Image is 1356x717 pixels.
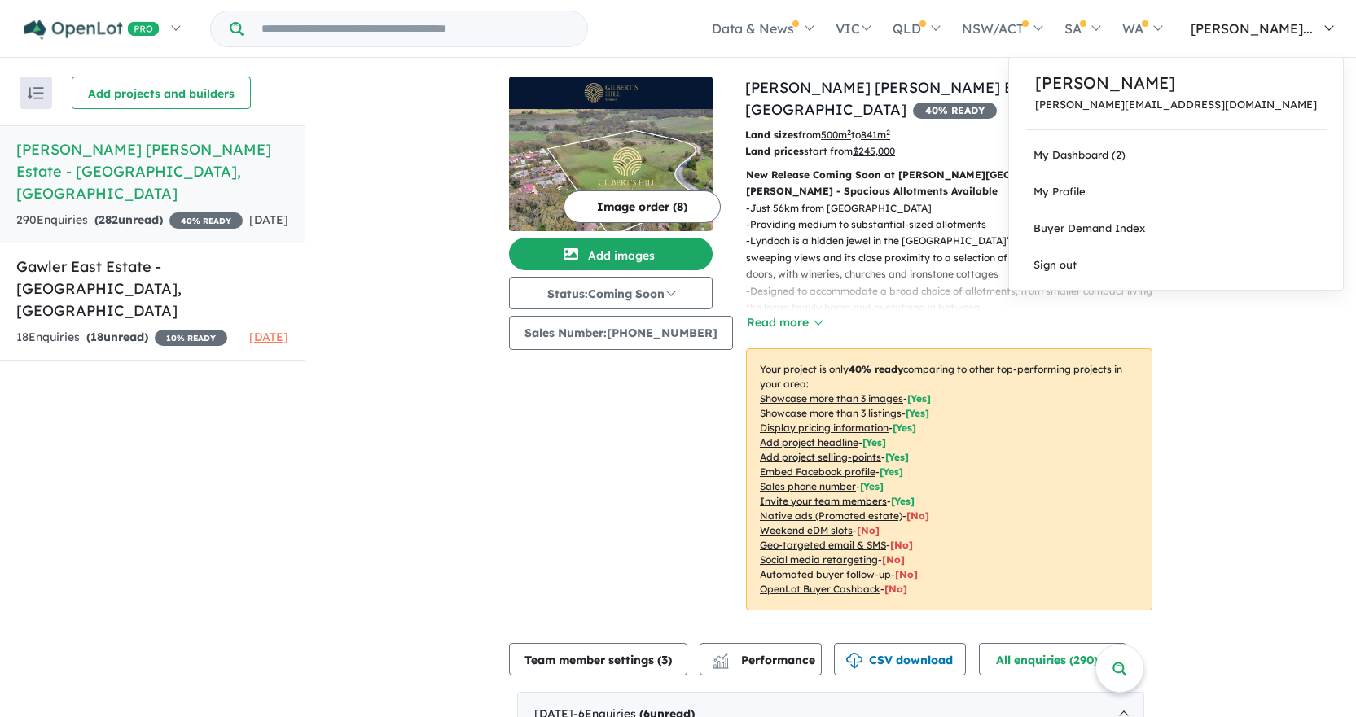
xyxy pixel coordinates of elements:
span: [ Yes ] [862,436,886,448]
img: Gilbert's Hill Estate - Lyndoch Logo [516,83,706,103]
img: Gilbert's Hill Estate - Lyndoch [509,109,713,231]
button: Add projects and builders [72,77,251,109]
span: [ Yes ] [906,407,929,419]
button: Team member settings (3) [509,643,687,675]
button: Status:Coming Soon [509,277,713,309]
h5: [PERSON_NAME] [PERSON_NAME] Estate - [GEOGRAPHIC_DATA] , [GEOGRAPHIC_DATA] [16,138,288,204]
a: Gilbert's Hill Estate - Lyndoch LogoGilbert's Hill Estate - Lyndoch [509,77,713,231]
span: Performance [715,653,815,667]
a: My Profile [1009,173,1343,210]
span: 10 % READY [155,330,227,346]
div: 290 Enquir ies [16,211,243,230]
div: 18 Enquir ies [16,328,227,348]
span: [No] [884,583,907,595]
u: $ 245,000 [853,145,895,157]
span: My Profile [1033,185,1086,198]
u: Showcase more than 3 listings [760,407,902,419]
span: 40 % READY [913,103,997,119]
span: [No] [890,539,913,551]
u: Showcase more than 3 images [760,392,903,404]
u: Geo-targeted email & SMS [760,539,886,551]
p: - Just 56km from [GEOGRAPHIC_DATA] [746,200,1165,216]
button: Read more [746,313,823,332]
u: Embed Facebook profile [760,466,875,478]
u: Display pricing information [760,422,889,434]
span: to [851,129,890,141]
span: 18 [90,330,103,344]
a: Sign out [1009,247,1343,283]
img: sort.svg [28,87,44,99]
u: Add project headline [760,436,858,448]
span: [No] [882,553,905,566]
span: [ Yes ] [893,422,916,434]
a: [PERSON_NAME] [1035,71,1317,95]
p: New Release Coming Soon at [PERSON_NAME][GEOGRAPHIC_DATA][PERSON_NAME] - Spacious Allotments Avai... [746,167,1152,200]
span: [ Yes ] [860,480,884,492]
img: line-chart.svg [713,653,728,662]
button: Sales Number:[PHONE_NUMBER] [509,316,733,350]
span: 3 [661,653,668,667]
p: Your project is only comparing to other top-performing projects in your area: - - - - - - - - - -... [746,348,1152,610]
a: My Dashboard (2) [1009,137,1343,173]
img: Openlot PRO Logo White [24,20,160,40]
input: Try estate name, suburb, builder or developer [247,11,584,46]
u: Automated buyer follow-up [760,568,891,580]
span: [ Yes ] [885,451,909,463]
b: 40 % ready [849,363,903,375]
button: CSV download [834,643,966,675]
span: [DATE] [249,330,288,344]
span: 282 [99,212,118,227]
img: bar-chart.svg [713,658,729,668]
u: Native ads (Promoted estate) [760,509,902,522]
b: Land prices [745,145,804,157]
strong: ( unread) [94,212,163,227]
u: 841 m [861,129,890,141]
span: [ Yes ] [907,392,931,404]
u: Invite your team members [760,495,887,507]
u: Add project selling-points [760,451,881,463]
p: from [745,127,1000,143]
sup: 2 [847,128,851,137]
button: Image order (8) [564,190,721,223]
img: download icon [846,653,862,669]
p: - Designed to accommodate a broad choice of allotments, from smaller compact living to the large ... [746,283,1165,317]
button: Performance [700,643,822,675]
b: Land sizes [745,129,798,141]
a: [PERSON_NAME][EMAIL_ADDRESS][DOMAIN_NAME] [1035,98,1317,111]
a: Buyer Demand Index [1009,210,1343,247]
button: Add images [509,238,713,270]
span: [PERSON_NAME]... [1191,20,1313,37]
span: 40 % READY [169,212,243,229]
button: All enquiries (290) [979,643,1126,675]
span: [No] [857,524,880,536]
span: [ Yes ] [880,466,903,478]
u: Sales phone number [760,480,856,492]
span: [No] [906,509,929,522]
p: start from [745,143,1000,160]
p: - Providing medium to substantial-sized allotments [746,216,1165,233]
span: [No] [895,568,918,580]
p: - Lyndoch is a hidden jewel in the [GEOGRAPHIC_DATA]’s [GEOGRAPHIC_DATA] with sweeping views and ... [746,233,1165,282]
u: OpenLot Buyer Cashback [760,583,880,595]
h5: Gawler East Estate - [GEOGRAPHIC_DATA] , [GEOGRAPHIC_DATA] [16,256,288,321]
u: 500 m [821,129,851,141]
sup: 2 [886,128,890,137]
a: [PERSON_NAME] [PERSON_NAME] Estate - [GEOGRAPHIC_DATA] [745,78,1060,119]
span: [ Yes ] [891,495,915,507]
strong: ( unread) [86,330,148,344]
u: Social media retargeting [760,553,878,566]
span: [DATE] [249,212,288,227]
u: Weekend eDM slots [760,524,853,536]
